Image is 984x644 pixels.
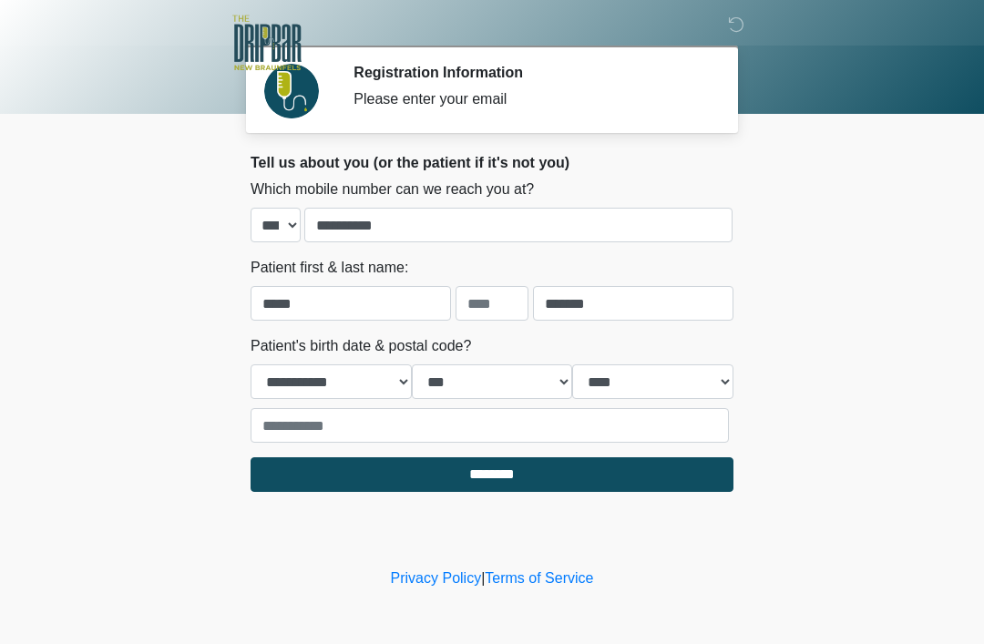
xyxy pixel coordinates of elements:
div: Please enter your email [354,88,706,110]
label: Patient's birth date & postal code? [251,335,471,357]
label: Patient first & last name: [251,257,408,279]
img: Agent Avatar [264,64,319,118]
h2: Tell us about you (or the patient if it's not you) [251,154,733,171]
img: The DRIPBaR - New Braunfels Logo [232,14,302,73]
a: Privacy Policy [391,570,482,586]
label: Which mobile number can we reach you at? [251,179,534,200]
a: | [481,570,485,586]
a: Terms of Service [485,570,593,586]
